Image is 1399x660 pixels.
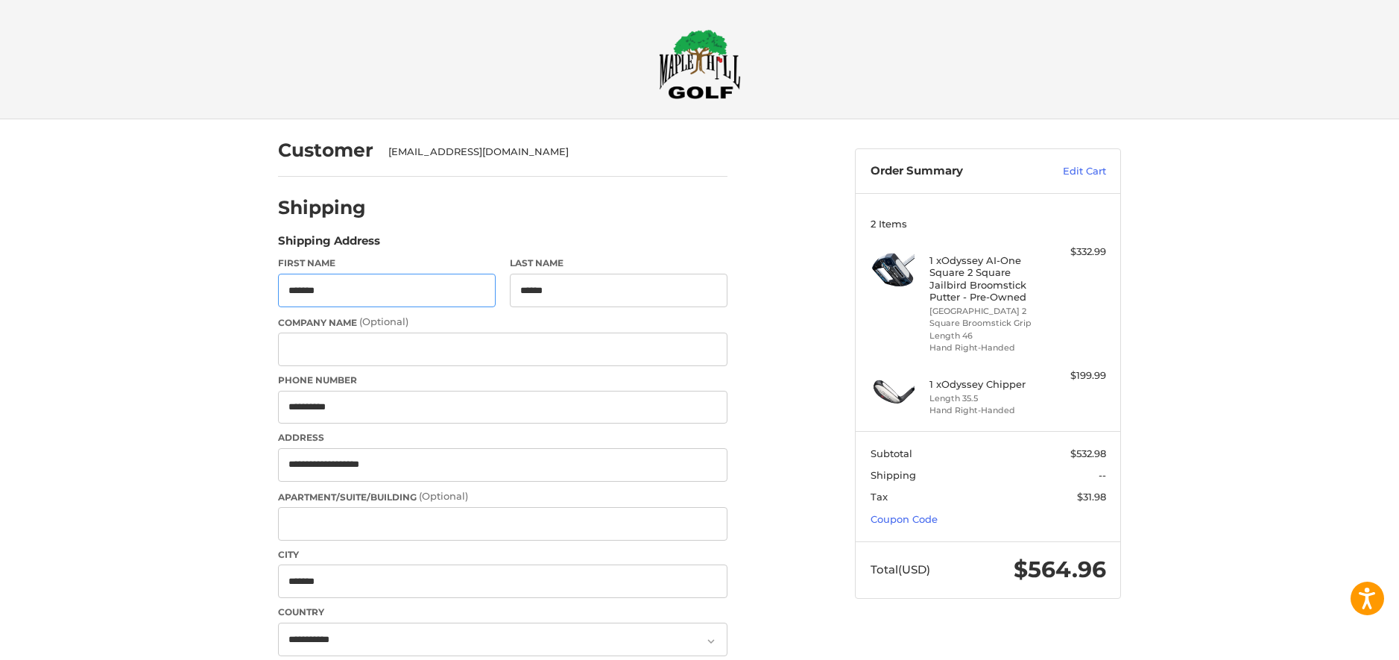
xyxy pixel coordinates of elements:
[929,378,1043,390] h4: 1 x Odyssey Chipper
[278,431,727,444] label: Address
[278,606,727,619] label: Country
[871,164,1031,179] h3: Order Summary
[929,392,1043,405] li: Length 35.5
[278,233,380,257] legend: Shipping Address
[1070,447,1106,459] span: $532.98
[278,196,366,219] h2: Shipping
[388,145,713,160] div: [EMAIL_ADDRESS][DOMAIN_NAME]
[929,404,1043,417] li: Hand Right-Handed
[419,490,468,502] small: (Optional)
[929,342,1043,354] li: Hand Right-Handed
[359,315,408,327] small: (Optional)
[1077,491,1106,503] span: $31.98
[278,315,727,330] label: Company Name
[278,374,727,387] label: Phone Number
[1047,245,1106,260] div: $332.99
[871,513,938,525] a: Coupon Code
[1099,469,1106,481] span: --
[871,469,916,481] span: Shipping
[871,562,930,576] span: Total (USD)
[929,305,1043,330] li: [GEOGRAPHIC_DATA] 2 Square Broomstick Grip
[1014,556,1106,583] span: $564.96
[929,254,1043,303] h4: 1 x Odyssey AI-One Square 2 Square Jailbird Broomstick Putter - Pre-Owned
[871,218,1106,230] h3: 2 Items
[278,139,373,162] h2: Customer
[1047,368,1106,383] div: $199.99
[929,330,1043,342] li: Length 46
[278,489,727,504] label: Apartment/Suite/Building
[278,257,496,270] label: First Name
[659,29,741,99] img: Maple Hill Golf
[1031,164,1106,179] a: Edit Cart
[871,447,912,459] span: Subtotal
[278,548,727,562] label: City
[871,491,888,503] span: Tax
[510,257,727,270] label: Last Name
